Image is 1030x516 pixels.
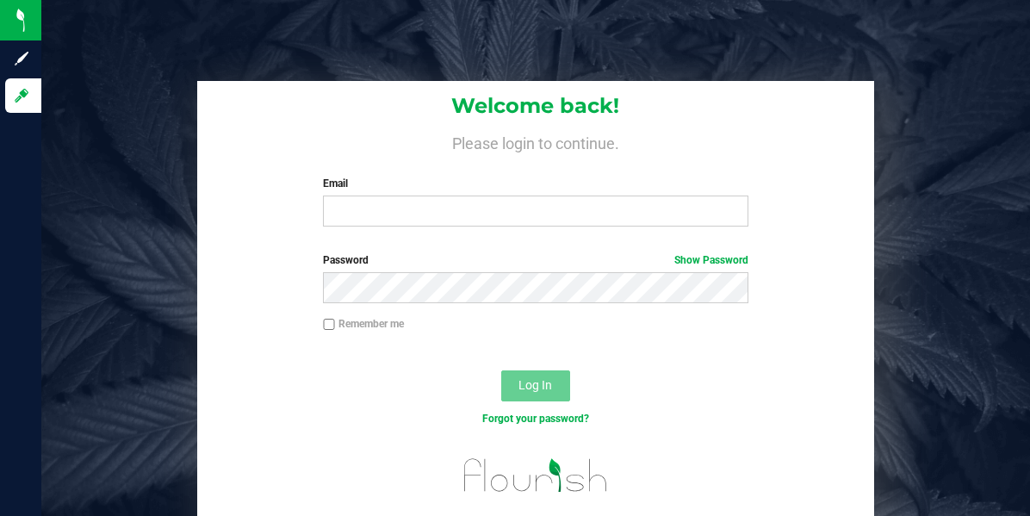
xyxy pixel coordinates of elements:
span: Log In [518,378,552,392]
input: Remember me [323,319,335,331]
a: Show Password [674,254,748,266]
h1: Welcome back! [197,95,873,117]
img: flourish_logo.svg [451,445,620,507]
h4: Please login to continue. [197,131,873,152]
span: Password [323,254,369,266]
label: Remember me [323,316,404,332]
button: Log In [501,370,570,401]
inline-svg: Log in [13,87,30,104]
a: Forgot your password? [482,413,589,425]
inline-svg: Sign up [13,50,30,67]
label: Email [323,176,748,191]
